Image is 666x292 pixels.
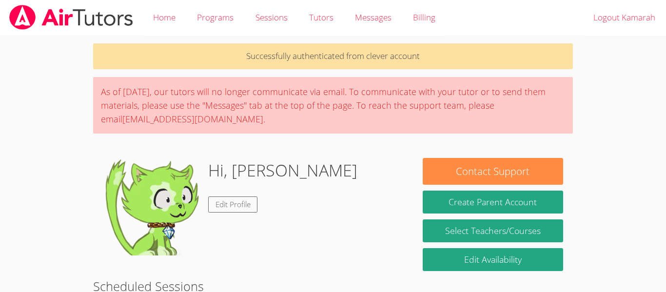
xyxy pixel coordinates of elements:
a: Edit Profile [208,196,258,213]
span: Messages [355,12,392,23]
button: Create Parent Account [423,191,563,214]
p: Successfully authenticated from clever account [93,43,573,69]
img: airtutors_banner-c4298cdbf04f3fff15de1276eac7730deb9818008684d7c2e4769d2f7ddbe033.png [8,5,134,30]
img: default.png [103,158,200,255]
h1: Hi, [PERSON_NAME] [208,158,357,183]
a: Select Teachers/Courses [423,219,563,242]
button: Contact Support [423,158,563,185]
a: Edit Availability [423,248,563,271]
div: As of [DATE], our tutors will no longer communicate via email. To communicate with your tutor or ... [93,77,573,134]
